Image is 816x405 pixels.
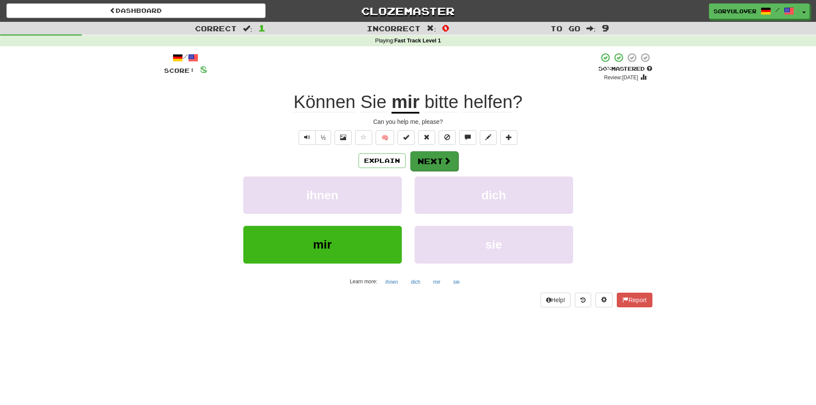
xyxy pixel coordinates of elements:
[306,189,338,202] span: ihnen
[299,130,316,145] button: Play sentence audio (ctl+space)
[598,65,652,73] div: Mastered
[164,67,195,74] span: Score:
[602,23,609,33] span: 9
[367,24,421,33] span: Incorrect
[200,64,207,75] span: 8
[604,75,638,81] small: Review: [DATE]
[376,130,394,145] button: 🧠
[243,177,402,214] button: ihnen
[418,130,435,145] button: Reset to 0% Mastered (alt+r)
[392,92,419,114] u: mir
[714,7,756,15] span: soryulover
[541,293,571,307] button: Help!
[359,153,406,168] button: Explain
[381,276,403,288] button: ihnen
[480,130,497,145] button: Edit sentence (alt+d)
[448,276,464,288] button: sie
[459,130,476,145] button: Discuss sentence (alt+u)
[258,23,266,33] span: 1
[406,276,425,288] button: dich
[164,52,207,63] div: /
[419,92,523,112] span: ?
[355,130,372,145] button: Favorite sentence (alt+f)
[550,24,580,33] span: To go
[398,130,415,145] button: Set this sentence to 100% Mastered (alt+m)
[278,3,538,18] a: Clozemaster
[410,151,458,171] button: Next
[481,189,506,202] span: dich
[313,238,332,251] span: mir
[617,293,652,307] button: Report
[775,7,780,13] span: /
[427,25,436,32] span: :
[315,130,332,145] button: ½
[335,130,352,145] button: Show image (alt+x)
[709,3,799,19] a: soryulover /
[424,92,458,112] span: bitte
[575,293,591,307] button: Round history (alt+y)
[415,177,573,214] button: dich
[415,226,573,263] button: sie
[442,23,449,33] span: 0
[361,92,387,112] span: Sie
[195,24,237,33] span: Correct
[439,130,456,145] button: Ignore sentence (alt+i)
[293,92,356,112] span: Können
[586,25,596,32] span: :
[485,238,502,251] span: sie
[297,130,332,145] div: Text-to-speech controls
[6,3,266,18] a: Dashboard
[243,25,252,32] span: :
[395,38,441,44] strong: Fast Track Level 1
[598,65,611,72] span: 50 %
[463,92,512,112] span: helfen
[164,117,652,126] div: Can you help me, please?
[428,276,445,288] button: mir
[500,130,517,145] button: Add to collection (alt+a)
[243,226,402,263] button: mir
[350,279,377,285] small: Learn more:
